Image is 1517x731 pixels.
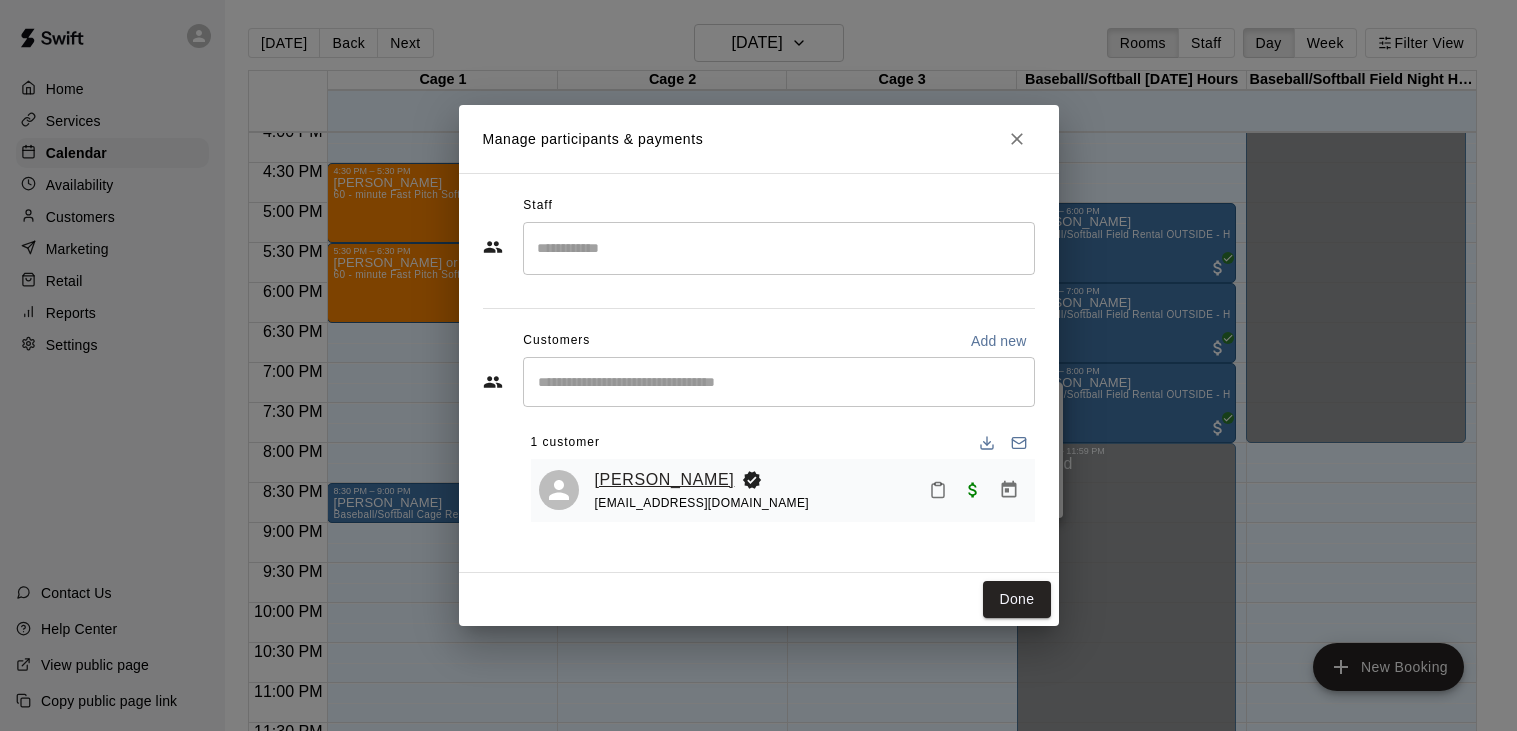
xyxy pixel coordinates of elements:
[983,581,1050,618] button: Done
[483,237,503,257] svg: Staff
[921,473,955,507] button: Mark attendance
[971,331,1027,351] p: Add new
[1003,427,1035,459] button: Email participants
[483,372,503,392] svg: Customers
[523,222,1035,275] div: Search staff
[483,129,704,150] p: Manage participants & payments
[595,496,810,510] span: [EMAIL_ADDRESS][DOMAIN_NAME]
[955,481,991,498] span: Paid with Card
[523,357,1035,407] div: Start typing to search customers...
[531,427,600,459] span: 1 customer
[539,470,579,510] div: Mason Nichols
[963,325,1035,357] button: Add new
[523,325,590,357] span: Customers
[971,427,1003,459] button: Download list
[523,190,552,222] span: Staff
[999,121,1035,157] button: Close
[742,470,762,490] svg: Booking Owner
[595,467,735,493] a: [PERSON_NAME]
[991,472,1027,508] button: Manage bookings & payment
